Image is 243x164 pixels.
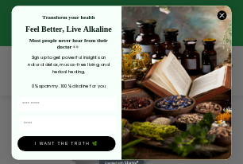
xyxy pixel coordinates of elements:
input: Email [18,117,115,131]
button: I WANT THE TRUTH 🌿 [17,136,115,151]
img: 4a4a186a-b914-4224-87c7-990d8ecc9bca.jpeg [121,6,231,159]
button: Close dialog [217,10,226,20]
p: Sign up to get powerful insights on natural detox, mucus-free living, and herbal healing. [21,54,116,76]
input: First Name [17,96,115,111]
strong: Most people never hear from their doctor 👀 [29,37,108,50]
strong: Transform your health [42,14,94,20]
p: 0% spammy. 100% alkaline for you [21,82,116,89]
strong: Feel Better, Live Alkaline [25,25,112,33]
